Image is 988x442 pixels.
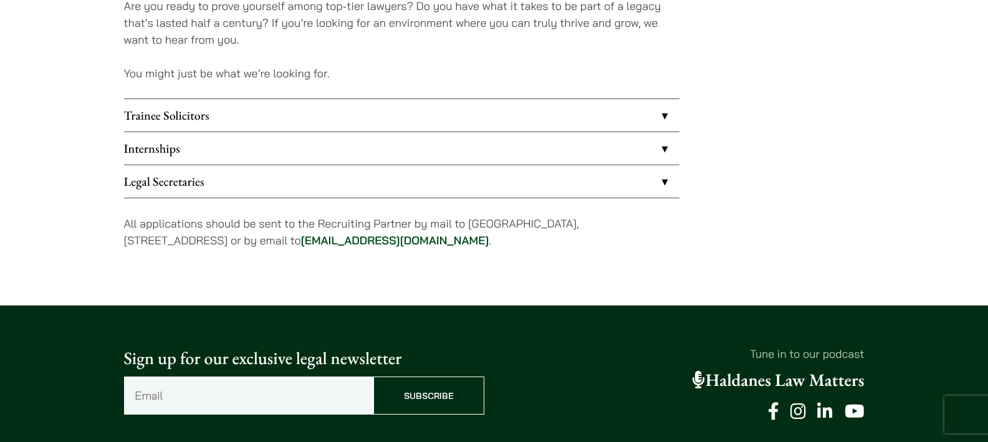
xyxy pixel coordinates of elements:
p: All applications should be sent to the Recruiting Partner by mail to [GEOGRAPHIC_DATA], [STREET_A... [124,215,679,249]
a: Legal Secretaries [124,165,679,198]
a: Internships [124,132,679,165]
a: Haldanes Law Matters [693,369,865,392]
input: Email [124,377,373,415]
a: [EMAIL_ADDRESS][DOMAIN_NAME] [301,233,489,247]
input: Subscribe [373,377,484,415]
a: Trainee Solicitors [124,99,679,132]
p: Tune in to our podcast [504,345,865,362]
p: You might just be what we’re looking for. [124,65,679,82]
p: Sign up for our exclusive legal newsletter [124,345,484,372]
